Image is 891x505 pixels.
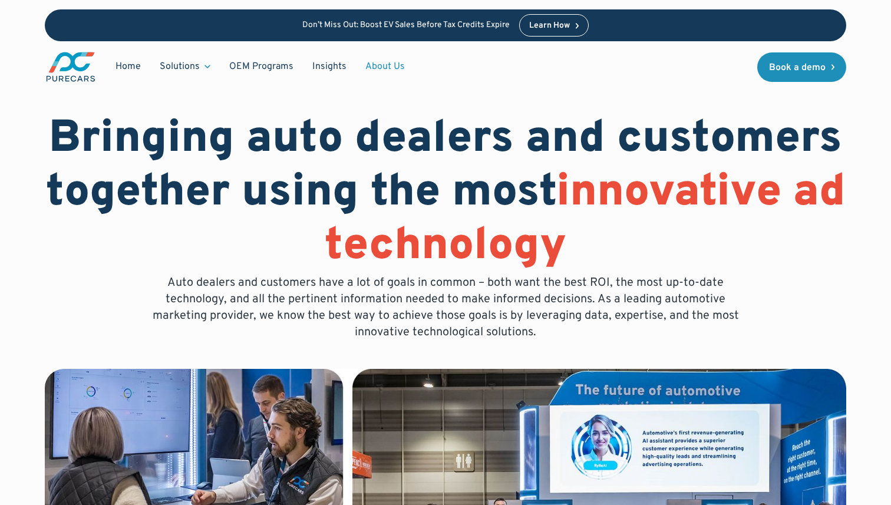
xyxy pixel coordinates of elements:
[519,14,589,37] a: Learn How
[529,22,570,30] div: Learn How
[302,21,510,31] p: Don’t Miss Out: Boost EV Sales Before Tax Credits Expire
[144,275,747,341] p: Auto dealers and customers have a lot of goals in common – both want the best ROI, the most up-to...
[325,165,846,275] span: innovative ad technology
[160,60,200,73] div: Solutions
[769,63,826,72] div: Book a demo
[45,51,97,83] img: purecars logo
[356,55,414,78] a: About Us
[303,55,356,78] a: Insights
[45,113,847,275] h1: Bringing auto dealers and customers together using the most
[757,52,847,82] a: Book a demo
[220,55,303,78] a: OEM Programs
[106,55,150,78] a: Home
[45,51,97,83] a: main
